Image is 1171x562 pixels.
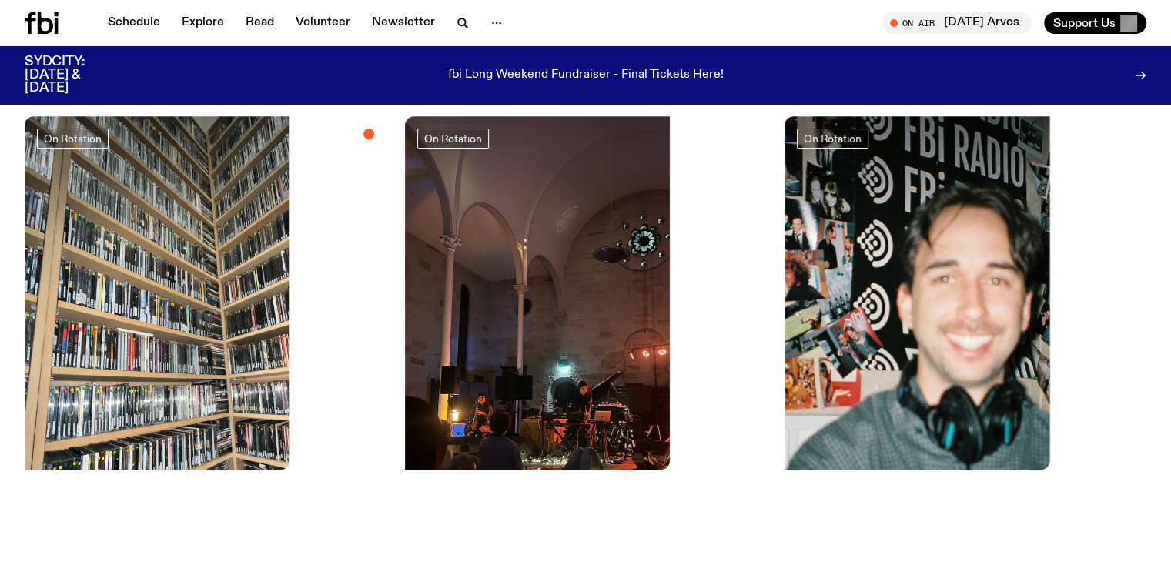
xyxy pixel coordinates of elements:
[363,12,444,34] a: Newsletter
[172,12,233,34] a: Explore
[448,69,724,82] p: fbi Long Weekend Fundraiser - Final Tickets Here!
[804,133,862,145] span: On Rotation
[44,133,102,145] span: On Rotation
[797,129,868,149] a: On Rotation
[882,12,1032,34] button: On Air[DATE] Arvos
[286,12,360,34] a: Volunteer
[37,129,109,149] a: On Rotation
[1044,12,1146,34] button: Support Us
[99,12,169,34] a: Schedule
[1053,16,1116,30] span: Support Us
[424,133,482,145] span: On Rotation
[25,55,123,95] h3: SYDCITY: [DATE] & [DATE]
[417,129,489,149] a: On Rotation
[236,12,283,34] a: Read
